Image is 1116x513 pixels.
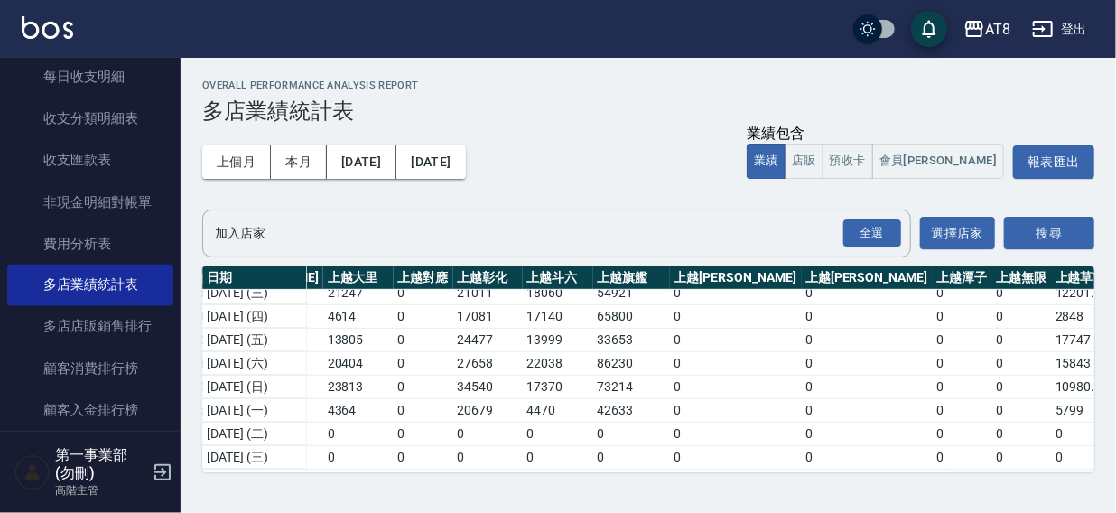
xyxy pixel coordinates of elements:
img: Logo [22,16,73,39]
th: 上越彰化 [452,266,523,290]
div: 全選 [843,219,901,247]
td: 0 [801,375,932,398]
button: [DATE] [396,145,465,179]
th: 上越斗六 [522,266,592,290]
td: 18060 [522,281,592,304]
button: Open [840,216,905,251]
button: 業績 [747,144,786,179]
button: 店販 [785,144,823,179]
td: 0 [393,398,452,422]
a: 每日收支明細 [7,56,173,98]
td: 0 [669,398,800,422]
td: 0 [669,422,800,445]
td: 0 [991,375,1051,398]
td: 0 [393,375,452,398]
td: 0 [932,422,991,445]
td: [DATE] (四) [202,469,306,492]
td: 54921 [592,281,670,304]
td: 0 [393,328,452,351]
button: 上個月 [202,145,271,179]
h3: 多店業績統計表 [202,98,1094,124]
a: 多店店販銷售排行 [7,306,173,348]
th: 日期 [202,266,306,290]
td: 0 [669,469,800,492]
td: 13805 [322,328,393,351]
button: 登出 [1025,13,1094,46]
div: 業績包含 [747,125,1004,144]
td: 0 [322,445,393,469]
td: 0 [452,422,523,445]
td: 21247 [322,281,393,304]
td: 0 [669,281,800,304]
td: 24477 [452,328,523,351]
td: [DATE] (六) [202,351,306,375]
td: 13999 [522,328,592,351]
th: 上越無限 [991,266,1051,290]
button: 會員[PERSON_NAME] [872,144,1005,179]
td: 0 [932,398,991,422]
td: 17370 [522,375,592,398]
button: save [911,11,947,47]
td: 0 [991,422,1051,445]
td: 0 [801,445,932,469]
td: 0 [522,469,592,492]
td: 0 [932,304,991,328]
td: 0 [991,469,1051,492]
button: 本月 [271,145,327,179]
td: 0 [991,304,1051,328]
button: 搜尋 [1004,217,1094,250]
td: 0 [592,469,670,492]
th: 上越[PERSON_NAME] [801,266,932,290]
td: 0 [932,445,991,469]
td: 0 [322,469,393,492]
a: 多店業績統計表 [7,265,173,306]
h5: 第一事業部 (勿刪) [55,446,147,482]
input: 店家名稱 [210,218,876,249]
th: 上越潭子 [932,266,991,290]
td: 0 [669,445,800,469]
a: 收支匯款表 [7,139,173,181]
td: 65800 [592,304,670,328]
td: 0 [801,422,932,445]
a: 費用分析表 [7,223,173,265]
button: 報表匯出 [1013,145,1094,179]
td: 4470 [522,398,592,422]
p: 高階主管 [55,482,147,499]
td: 27658 [452,351,523,375]
a: 顧客消費排行榜 [7,349,173,390]
td: 0 [393,445,452,469]
div: AT8 [985,18,1010,41]
a: 報表匯出 [1013,152,1094,169]
td: 0 [932,375,991,398]
td: 21011 [452,281,523,304]
td: 17140 [522,304,592,328]
td: 33653 [592,328,670,351]
td: 0 [991,281,1051,304]
td: [DATE] (二) [202,422,306,445]
h2: Overall Performance Analysis Report [202,79,1094,91]
td: [DATE] (一) [202,398,306,422]
button: AT8 [956,11,1018,48]
td: [DATE] (三) [202,445,306,469]
td: [DATE] (日) [202,375,306,398]
th: 上越[PERSON_NAME] [669,266,800,290]
td: [DATE] (五) [202,328,306,351]
td: 0 [932,351,991,375]
td: 34540 [452,375,523,398]
a: 顧客入金排行榜 [7,390,173,432]
td: 0 [592,422,670,445]
td: 0 [991,445,1051,469]
td: 0 [801,469,932,492]
td: 0 [393,281,452,304]
td: 73214 [592,375,670,398]
td: 0 [322,422,393,445]
td: 0 [801,398,932,422]
td: 0 [452,469,523,492]
td: 0 [932,469,991,492]
td: 0 [393,469,452,492]
td: 0 [991,328,1051,351]
td: 0 [393,351,452,375]
td: 0 [932,328,991,351]
td: 0 [669,375,800,398]
td: 17081 [452,304,523,328]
